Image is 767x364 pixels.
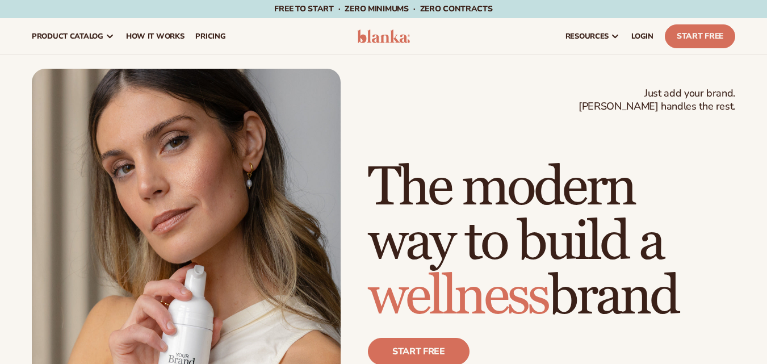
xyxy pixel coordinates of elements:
span: resources [565,32,609,41]
a: How It Works [120,18,190,55]
a: resources [560,18,626,55]
a: product catalog [26,18,120,55]
h1: The modern way to build a brand [368,161,735,324]
span: LOGIN [631,32,653,41]
span: Free to start · ZERO minimums · ZERO contracts [274,3,492,14]
a: pricing [190,18,231,55]
img: logo [357,30,410,43]
span: Just add your brand. [PERSON_NAME] handles the rest. [579,87,735,114]
a: LOGIN [626,18,659,55]
span: wellness [368,263,548,330]
span: How It Works [126,32,185,41]
a: Start Free [665,24,735,48]
span: product catalog [32,32,103,41]
span: pricing [195,32,225,41]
